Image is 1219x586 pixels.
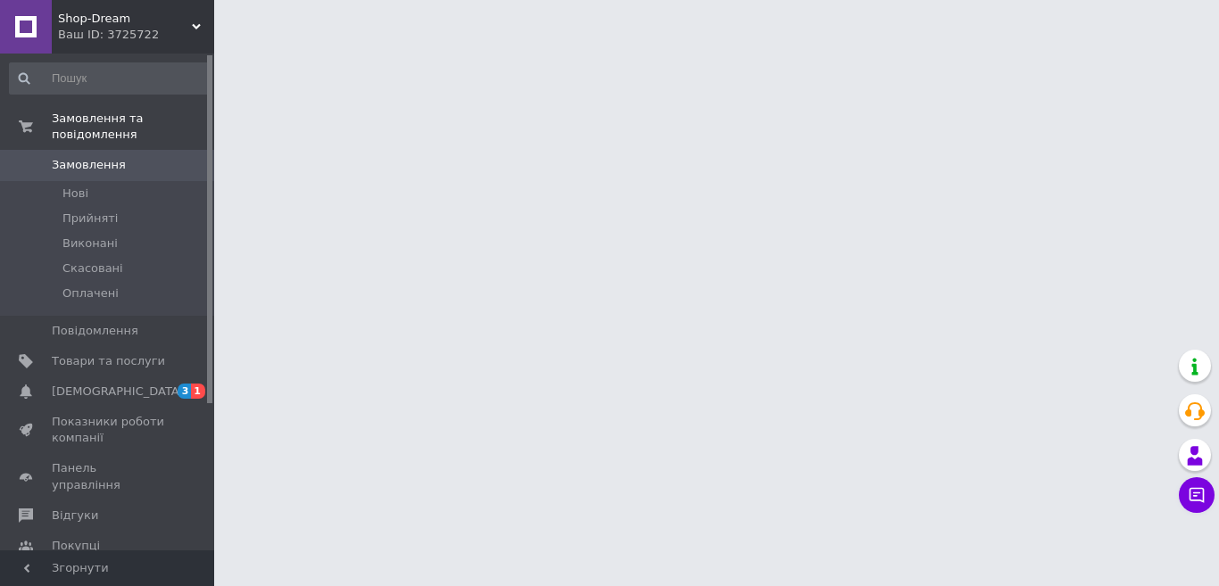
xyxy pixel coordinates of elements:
[52,538,100,554] span: Покупці
[1179,477,1215,513] button: Чат з покупцем
[62,210,118,227] span: Прийняті
[9,62,211,95] input: Пошук
[62,260,123,276] span: Скасовані
[52,353,165,369] span: Товари та послуги
[62,186,88,202] span: Нові
[52,111,214,143] span: Замовлення та повідомлення
[52,460,165,492] span: Панель управління
[52,323,138,339] span: Повідомлення
[191,384,205,399] span: 1
[58,11,192,27] span: Shop-Dream
[62,235,118,252] span: Виконані
[52,414,165,446] span: Показники роботи компанії
[52,384,184,400] span: [DEMOGRAPHIC_DATA]
[52,508,98,524] span: Відгуки
[52,157,126,173] span: Замовлення
[178,384,192,399] span: 3
[62,285,119,301] span: Оплачені
[58,27,214,43] div: Ваш ID: 3725722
